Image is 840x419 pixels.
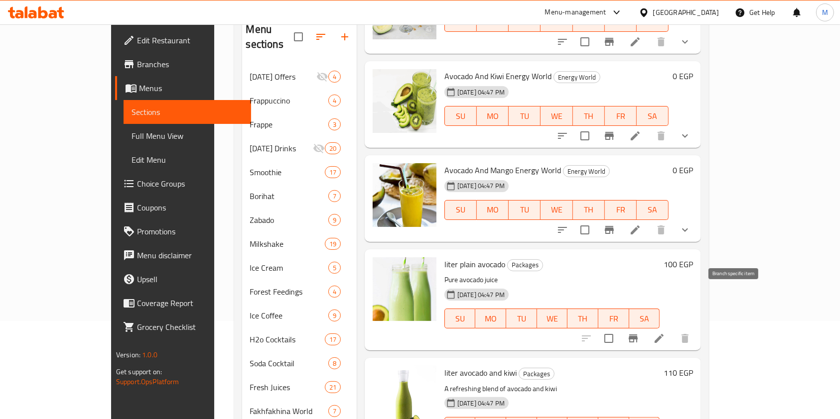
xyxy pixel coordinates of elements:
span: Edit Restaurant [137,34,244,46]
button: MO [475,309,506,328]
button: Branch-specific-item [621,326,645,350]
span: Choice Groups [137,178,244,190]
div: items [328,118,341,130]
span: Frappe [250,118,328,130]
span: 17 [325,168,340,177]
button: SA [637,200,669,220]
span: Frappuccino [250,95,328,106]
div: Forest Feedings4 [242,280,357,304]
button: SA [629,309,660,328]
div: Ice Coffee9 [242,304,357,327]
button: FR [605,106,637,126]
h6: 0 EGP [673,163,693,177]
button: Branch-specific-item [597,218,621,242]
div: Energy World [563,165,610,177]
button: sort-choices [551,30,574,54]
button: FR [605,200,637,220]
span: 9 [329,215,340,225]
img: liter plain avocado [373,257,436,321]
span: [DATE] 04:47 PM [453,290,509,300]
span: Select all sections [288,26,309,47]
a: Coverage Report [115,291,252,315]
div: Ice Coffee [250,310,328,321]
span: Full Menu View [132,130,244,142]
span: 4 [329,96,340,105]
span: TH [577,109,601,123]
span: Upsell [137,273,244,285]
div: Packages [519,368,555,380]
span: SA [641,109,665,123]
span: Avocado And Kiwi Energy World [444,69,552,84]
span: TH [571,312,594,326]
svg: Show Choices [679,36,691,48]
button: TU [509,106,541,126]
button: delete [649,218,673,242]
button: WE [541,200,572,220]
span: Version: [116,348,140,361]
span: SU [449,109,473,123]
button: Branch-specific-item [597,124,621,148]
img: Avocado And Mango Energy World [373,163,436,227]
div: Zabado [250,214,328,226]
span: [DATE] 04:47 PM [453,181,509,191]
button: delete [649,30,673,54]
span: SU [449,15,473,29]
span: [DATE] Offers [250,71,316,83]
span: Menus [139,82,244,94]
button: sort-choices [551,218,574,242]
span: liter plain avocado [444,257,505,272]
div: Smoothie17 [242,160,357,184]
a: Edit menu item [629,224,641,236]
span: FR [602,312,625,326]
span: Select to update [598,328,619,349]
div: Frappe3 [242,112,357,136]
button: SA [637,106,669,126]
a: Grocery Checklist [115,315,252,339]
span: 19 [325,239,340,249]
div: items [325,333,341,345]
span: [DATE] 04:47 PM [453,399,509,408]
span: 21 [325,383,340,392]
span: liter avocado and kiwi [444,365,517,380]
div: items [328,357,341,369]
span: Smoothie [250,166,325,178]
span: [DATE] 04:47 PM [453,88,509,97]
p: Pure avocado juice [444,274,660,286]
div: items [325,142,341,154]
span: MO [479,312,502,326]
div: Ramadan Offers [250,71,316,83]
div: Forest Feedings [250,286,328,298]
span: MO [481,203,505,217]
button: delete [673,326,697,350]
div: [DATE] Offers4 [242,65,357,89]
span: TU [513,203,537,217]
span: SU [449,203,473,217]
span: Energy World [554,72,600,83]
svg: Show Choices [679,224,691,236]
div: items [328,310,341,321]
span: Sort sections [309,25,333,49]
a: Edit menu item [653,332,665,344]
div: Borihat7 [242,184,357,208]
div: Borihat [250,190,328,202]
span: 7 [329,192,340,201]
a: Edit Restaurant [115,28,252,52]
a: Branches [115,52,252,76]
div: Menu-management [545,6,606,18]
span: TH [577,15,601,29]
div: Packages [507,259,543,271]
a: Choice Groups [115,172,252,196]
a: Coupons [115,196,252,219]
a: Menus [115,76,252,100]
div: [GEOGRAPHIC_DATA] [653,7,719,18]
span: Coverage Report [137,297,244,309]
span: Packages [508,259,543,271]
button: SU [444,309,476,328]
div: items [328,71,341,83]
div: items [325,166,341,178]
button: TH [573,200,605,220]
div: items [328,95,341,106]
span: 4 [329,72,340,82]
